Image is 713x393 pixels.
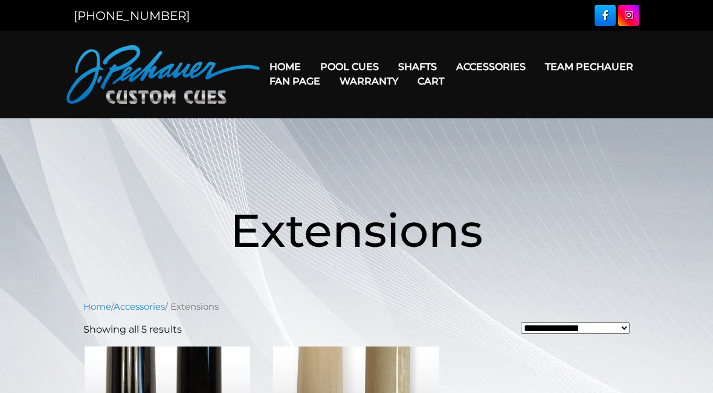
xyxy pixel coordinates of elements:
[260,51,311,82] a: Home
[521,322,630,334] select: Shop order
[83,322,182,337] p: Showing all 5 results
[535,51,643,82] a: Team Pechauer
[230,202,483,258] span: Extensions
[311,51,389,82] a: Pool Cues
[408,66,454,97] a: Cart
[74,8,190,23] a: [PHONE_NUMBER]
[66,45,260,104] img: Pechauer Custom Cues
[447,51,535,82] a: Accessories
[260,66,330,97] a: Fan Page
[389,51,447,82] a: Shafts
[330,66,408,97] a: Warranty
[114,301,165,312] a: Accessories
[83,301,111,312] a: Home
[83,300,630,313] nav: Breadcrumb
